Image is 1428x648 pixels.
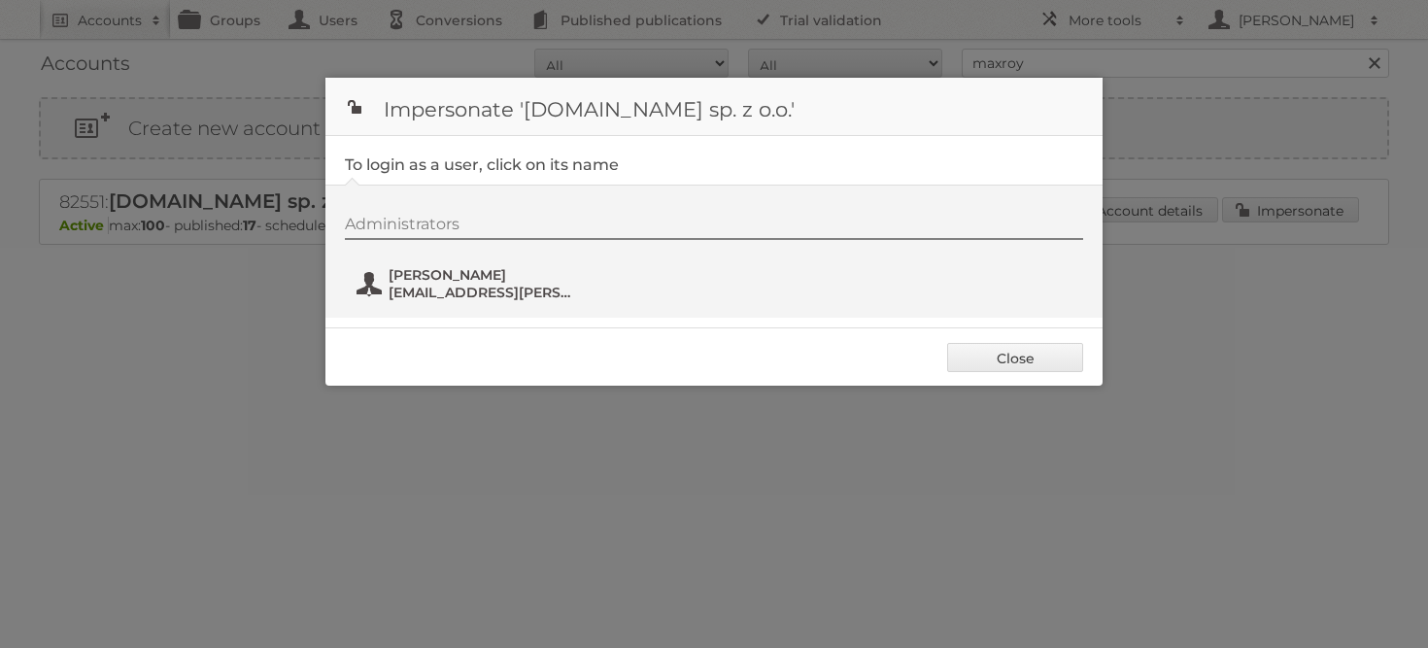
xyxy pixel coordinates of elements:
[389,266,577,284] span: [PERSON_NAME]
[947,343,1083,372] a: Close
[325,78,1103,136] h1: Impersonate '[DOMAIN_NAME] sp. z o.o.'
[345,155,619,174] legend: To login as a user, click on its name
[389,284,577,301] span: [EMAIL_ADDRESS][PERSON_NAME][DOMAIN_NAME]
[345,215,1083,240] div: Administrators
[355,264,583,303] button: [PERSON_NAME] [EMAIL_ADDRESS][PERSON_NAME][DOMAIN_NAME]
